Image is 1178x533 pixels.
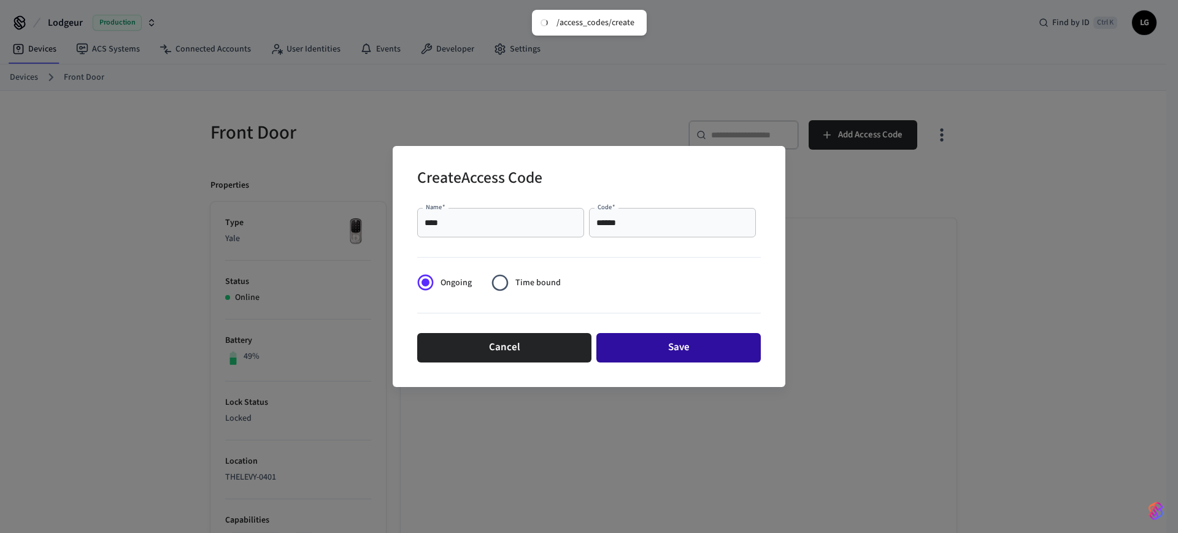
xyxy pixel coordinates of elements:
[556,17,634,28] div: /access_codes/create
[515,277,561,290] span: Time bound
[417,333,591,362] button: Cancel
[596,333,761,362] button: Save
[441,277,472,290] span: Ongoing
[598,202,615,212] label: Code
[417,161,542,198] h2: Create Access Code
[426,202,445,212] label: Name
[1149,501,1163,521] img: SeamLogoGradient.69752ec5.svg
